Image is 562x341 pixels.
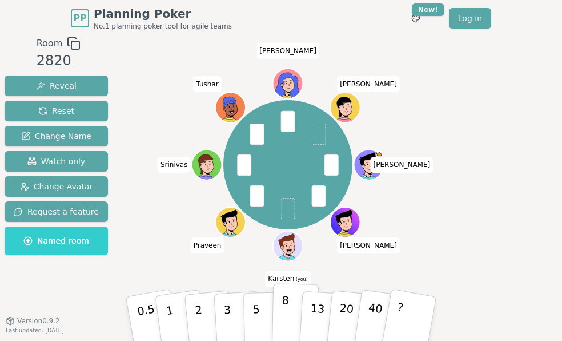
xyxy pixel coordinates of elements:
[337,76,400,92] span: Click to change your name
[5,126,108,146] button: Change Name
[5,176,108,197] button: Change Avatar
[94,6,232,22] span: Planning Poker
[449,8,491,29] a: Log in
[36,80,77,92] span: Reveal
[274,232,302,260] button: Click to change your avatar
[6,316,60,326] button: Version0.9.2
[337,237,400,253] span: Click to change your name
[371,157,433,173] span: Click to change your name
[94,22,232,31] span: No.1 planning poker tool for agile teams
[406,8,426,29] button: New!
[73,11,86,25] span: PP
[5,201,108,222] button: Request a feature
[71,6,232,31] a: PPPlanning PokerNo.1 planning poker tool for agile teams
[5,76,108,96] button: Reveal
[158,157,191,173] span: Click to change your name
[38,105,74,117] span: Reset
[23,235,89,247] span: Named room
[20,181,93,192] span: Change Avatar
[265,271,310,287] span: Click to change your name
[37,37,63,50] span: Room
[294,277,308,283] span: (you)
[193,76,221,92] span: Click to change your name
[256,43,319,59] span: Click to change your name
[5,227,108,255] button: Named room
[37,50,81,71] div: 2820
[6,327,64,334] span: Last updated: [DATE]
[5,151,108,172] button: Watch only
[5,101,108,121] button: Reset
[191,237,224,253] span: Click to change your name
[375,151,383,158] span: Arvind is the host
[27,156,86,167] span: Watch only
[17,316,60,326] span: Version 0.9.2
[14,206,99,217] span: Request a feature
[412,3,444,16] div: New!
[21,130,91,142] span: Change Name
